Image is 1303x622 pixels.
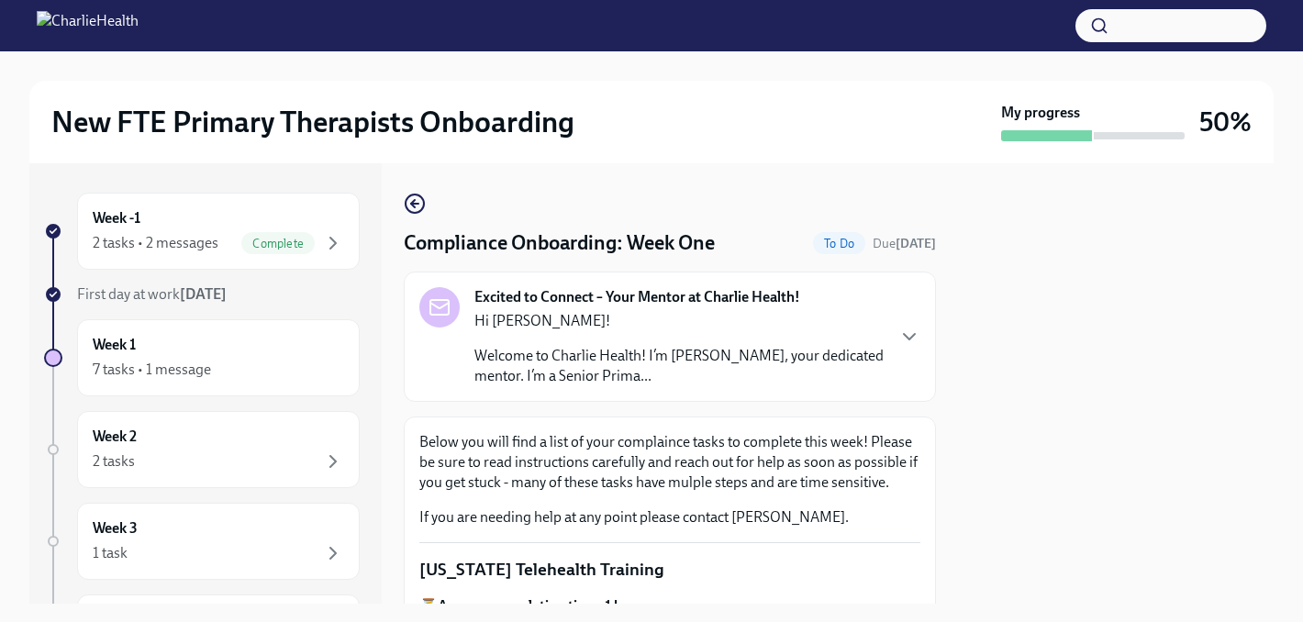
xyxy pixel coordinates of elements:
p: [US_STATE] Telehealth Training [419,558,920,582]
h6: Week 3 [93,518,138,539]
div: 1 task [93,543,128,563]
strong: Excited to Connect – Your Mentor at Charlie Health! [474,287,800,307]
a: Week 22 tasks [44,411,360,488]
h6: Week -1 [93,208,140,228]
h4: Compliance Onboarding: Week One [404,229,715,257]
strong: [DATE] [180,285,227,303]
div: 2 tasks [93,451,135,472]
h6: Week 2 [93,427,137,447]
span: Due [873,236,936,251]
a: Week -12 tasks • 2 messagesComplete [44,193,360,270]
strong: My progress [1001,103,1080,123]
h3: 50% [1199,106,1252,139]
p: If you are needing help at any point please contact [PERSON_NAME]. [419,507,920,528]
span: Complete [241,237,315,250]
p: Hi [PERSON_NAME]! [474,311,884,331]
h2: New FTE Primary Therapists Onboarding [51,104,574,140]
p: Welcome to Charlie Health! I’m [PERSON_NAME], your dedicated mentor. I’m a Senior Prima... [474,346,884,386]
div: 7 tasks • 1 message [93,360,211,380]
strong: Approx. completion time: 1 hour [438,597,644,615]
span: August 24th, 2025 07:00 [873,235,936,252]
img: CharlieHealth [37,11,139,40]
p: Below you will find a list of your complaince tasks to complete this week! Please be sure to read... [419,432,920,493]
a: First day at work[DATE] [44,284,360,305]
a: Week 31 task [44,503,360,580]
h6: Week 1 [93,335,136,355]
strong: [DATE] [896,236,936,251]
span: To Do [813,237,865,250]
a: Week 17 tasks • 1 message [44,319,360,396]
div: 2 tasks • 2 messages [93,233,218,253]
span: First day at work [77,285,227,303]
p: ⏳ [419,596,920,616]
